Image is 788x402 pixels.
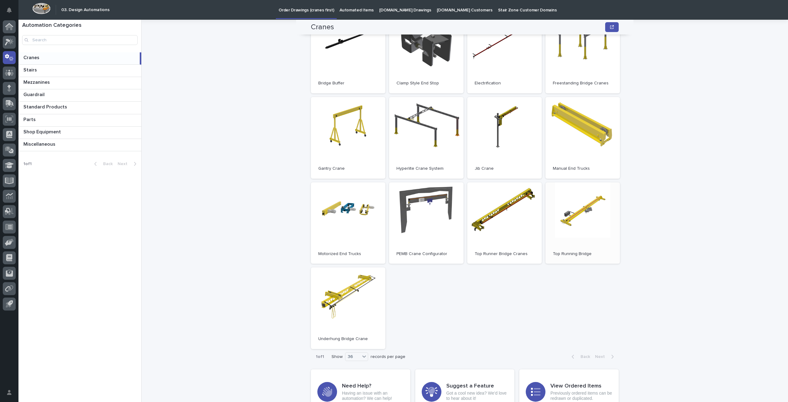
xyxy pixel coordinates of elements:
[371,354,405,359] p: records per page
[389,12,464,93] a: Clamp Style End Stop
[23,66,38,73] p: Stairs
[61,7,110,13] h2: 03. Design Automations
[545,97,620,179] a: Manual End Trucks
[550,383,612,390] h3: View Ordered Items
[32,3,50,14] img: Workspace Logo
[396,166,456,171] p: Hyperlite Crane System
[18,52,141,65] a: CranesCranes
[311,23,334,32] h2: Cranes
[311,182,385,264] a: Motorized End Trucks
[396,81,456,86] p: Clamp Style End Stop
[23,78,51,85] p: Mezzanines
[23,103,68,110] p: Standard Products
[8,7,16,17] div: Notifications
[577,355,590,359] span: Back
[18,139,141,151] a: MiscellaneousMiscellaneous
[311,12,385,93] a: Bridge Buffer
[318,81,378,86] p: Bridge Buffer
[23,140,57,147] p: Miscellaneous
[545,12,620,93] a: Freestanding Bridge Cranes
[467,97,542,179] a: Jib Crane
[389,182,464,264] a: PEMB Crane Configurator
[475,251,534,257] p: Top Runner Bridge Cranes
[553,81,613,86] p: Freestanding Bridge Cranes
[595,355,609,359] span: Next
[23,54,41,61] p: Cranes
[545,182,620,264] a: Top Running Bridge
[18,114,141,127] a: PartsParts
[22,22,138,29] h1: Automation Categories
[567,354,593,359] button: Back
[318,336,378,342] p: Underhung Bridge Crane
[23,128,62,135] p: Shop Equipment
[475,166,534,171] p: Jib Crane
[22,35,138,45] input: Search
[446,391,508,401] p: Got a cool new idea? We'd love to hear about it!
[332,354,343,359] p: Show
[23,116,37,123] p: Parts
[3,4,16,17] button: Notifications
[99,162,113,166] span: Back
[118,162,131,166] span: Next
[18,156,37,172] p: 1 of 1
[23,91,46,98] p: Guardrail
[18,127,141,139] a: Shop EquipmentShop Equipment
[18,89,141,102] a: GuardrailGuardrail
[18,102,141,114] a: Standard ProductsStandard Products
[342,383,404,390] h3: Need Help?
[553,251,613,257] p: Top Running Bridge
[18,65,141,77] a: StairsStairs
[318,251,378,257] p: Motorized End Trucks
[345,354,360,360] div: 36
[18,77,141,89] a: MezzaninesMezzanines
[311,349,329,364] p: 1 of 1
[467,12,542,93] a: Electrification
[318,166,378,171] p: Gantry Crane
[446,383,508,390] h3: Suggest a Feature
[311,267,385,349] a: Underhung Bridge Crane
[311,97,385,179] a: Gantry Crane
[396,251,456,257] p: PEMB Crane Configurator
[593,354,619,359] button: Next
[467,182,542,264] a: Top Runner Bridge Cranes
[553,166,613,171] p: Manual End Trucks
[389,97,464,179] a: Hyperlite Crane System
[115,161,141,167] button: Next
[475,81,534,86] p: Electrification
[89,161,115,167] button: Back
[342,391,404,401] p: Having an issue with an automation? We can help!
[550,391,612,401] p: Previously ordered items can be redrawn or duplicated.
